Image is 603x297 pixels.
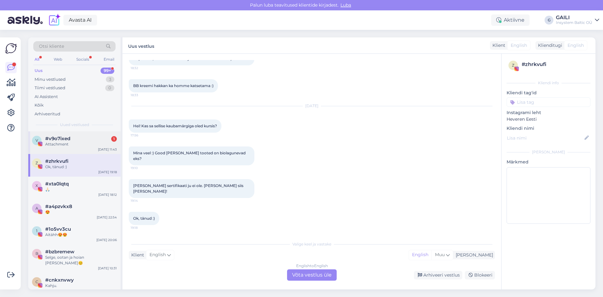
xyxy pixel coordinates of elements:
div: [DATE] 14:38 [97,289,117,293]
div: Attachment [45,141,117,147]
span: 17:56 [131,133,154,138]
span: 18:33 [131,93,154,97]
div: Valige keel ja vastake [129,241,495,247]
div: [DATE] 18:12 [98,192,117,197]
span: Uued vestlused [60,122,89,128]
div: Blokeeri [465,271,495,279]
div: Ok, tänud :) [45,164,117,170]
span: English [511,42,527,49]
span: 19:10 [131,166,154,170]
div: [DATE] [129,103,495,109]
div: Uus [35,68,43,74]
div: [DATE] 22:54 [97,215,117,220]
div: [PERSON_NAME] [507,149,590,155]
span: #cnkxnvwy [45,277,74,283]
span: 19:18 [131,225,154,230]
img: explore-ai [48,14,61,27]
span: #a4pzvkx8 [45,204,72,209]
p: Kliendi tag'id [507,90,590,96]
div: 1 [111,136,117,142]
div: [DATE] 11:43 [98,147,117,152]
div: # zhrkvufi [522,61,589,68]
div: Socials [75,55,90,63]
span: #bzbremew [45,249,74,255]
input: Lisa tag [507,97,590,107]
span: Mina veel :) Good [PERSON_NAME] tooted on biolagunevad eks? [133,151,247,161]
div: Email [102,55,116,63]
div: English [409,250,432,260]
div: Klient [129,252,144,258]
span: 18:32 [131,66,154,70]
div: 3 [106,76,114,83]
span: English [149,251,166,258]
div: [DATE] 20:06 [96,238,117,242]
div: Aktiivne [491,14,530,26]
span: #zhrkvufi [45,158,68,164]
div: AI Assistent [35,94,58,100]
div: 🙏🏻 [45,187,117,192]
div: Kõik [35,102,44,108]
span: v [35,138,38,143]
div: G [545,16,553,25]
span: c [35,279,38,284]
div: 99+ [100,68,114,74]
span: Hei! Kas sa sellise kaubamärgiga oled kursis? [133,124,217,128]
span: a [35,206,38,211]
div: 😍 [45,209,117,215]
span: [PERSON_NAME] sertifikaati ju ei ole. [PERSON_NAME] siis [PERSON_NAME]! [133,183,244,194]
span: 1 [36,228,37,233]
div: Võta vestlus üle [287,269,337,281]
div: Kliendi info [507,80,590,86]
input: Lisa nimi [507,135,583,141]
span: BB kreemi hakkan ka homme katsetama :) [133,83,214,88]
div: Aitähh😍😍 [45,232,117,238]
div: Klient [490,42,505,49]
span: z [512,63,514,68]
span: #xta0lqtq [45,181,69,187]
div: [PERSON_NAME] [453,252,493,258]
span: Muu [435,252,445,257]
span: b [35,251,38,256]
span: #v9o7ixed [45,136,70,141]
span: English [568,42,584,49]
div: GAILI [556,15,592,20]
a: Avasta AI [63,15,97,25]
div: [DATE] 19:18 [98,170,117,174]
p: Märkmed [507,159,590,165]
div: Arhiveeritud [35,111,60,117]
div: Minu vestlused [35,76,66,83]
a: GAILIInsystem Baltic OÜ [556,15,599,25]
div: Tiimi vestlused [35,85,65,91]
div: 0 [105,85,114,91]
span: x [35,183,38,188]
div: Kahju. [45,283,117,289]
p: Instagrami leht [507,109,590,116]
span: 19:14 [131,198,154,203]
img: Askly Logo [5,42,17,54]
div: [DATE] 10:31 [98,266,117,271]
span: Luba [339,2,353,8]
div: Klienditugi [535,42,562,49]
div: Web [52,55,63,63]
div: Selge, ootan ja hoian [PERSON_NAME]😊 [45,255,117,266]
p: Kliendi nimi [507,125,590,132]
span: Otsi kliente [39,43,64,50]
span: #1o5vv3cu [45,226,71,232]
label: Uus vestlus [128,41,154,50]
p: Heveren Eesti [507,116,590,123]
span: z [35,161,38,165]
div: Insystem Baltic OÜ [556,20,592,25]
div: All [33,55,41,63]
span: Ok, tänud :) [133,216,155,221]
div: English to English [296,263,328,269]
div: Arhiveeri vestlus [414,271,462,279]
